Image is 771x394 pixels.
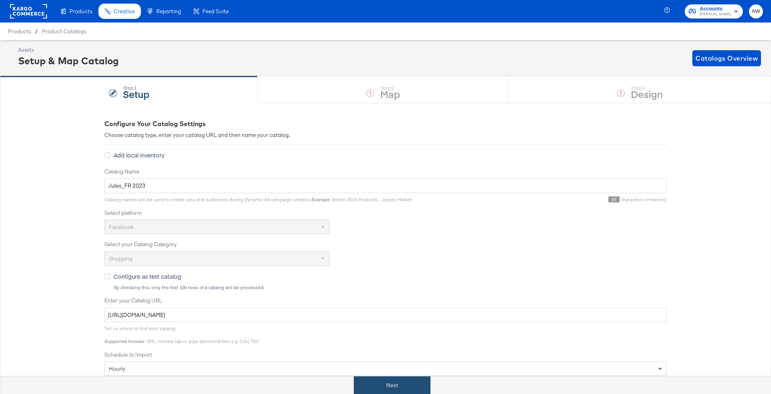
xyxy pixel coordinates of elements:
[104,338,145,344] strong: Supported formats
[692,50,761,66] button: Catalogs Overview
[412,196,667,203] div: characters remaining
[104,196,412,202] span: Catalog names will be used to create sets and audiences during Dynamic Ad campaign creation. : Wi...
[42,28,86,35] a: Product Catalogs
[104,209,667,217] label: Select platform
[104,297,667,304] label: Enter your Catalog URL
[700,5,731,13] span: Accounts
[8,28,31,35] span: Products
[69,8,92,14] span: Products
[109,365,125,372] span: hourly
[752,7,760,16] span: AW
[31,28,42,35] span: /
[104,131,667,139] div: Choose catalog type, enter your catalog URL and then name your catalog.
[104,308,667,323] input: Enter Catalog URL, e.g. http://www.example.com/products.xml
[696,53,758,64] span: Catalogs Overview
[104,119,667,129] div: Configure Your Catalog Settings
[18,54,119,67] div: Setup & Map Catalog
[109,255,133,262] span: Shopping
[608,196,620,202] span: 87
[312,196,330,202] strong: Example
[749,4,763,18] button: AW
[104,241,667,248] label: Select your Catalog Category
[202,8,229,14] span: Feed Suite
[104,168,667,176] label: Catalog Name
[109,223,134,231] span: Facebook
[685,4,743,18] button: Accounts[PERSON_NAME]
[18,46,119,54] div: Assets
[114,272,181,280] span: Configure as test catalog
[104,178,667,193] input: Name your catalog e.g. My Dynamic Product Catalog
[123,87,149,100] strong: Setup
[104,325,259,344] span: Tell us where to find your catalog. : XML, comma, tab or pipe delimited files e.g. CSV, TSV.
[104,351,667,359] label: Schedule to Import
[123,85,149,91] div: Step: 1
[114,151,164,159] span: Add local inventory
[700,11,731,18] span: [PERSON_NAME]
[114,285,667,290] div: By checking this, only the first 100 rows of a catalog will be processed.
[114,8,135,14] span: Creative
[156,8,181,14] span: Reporting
